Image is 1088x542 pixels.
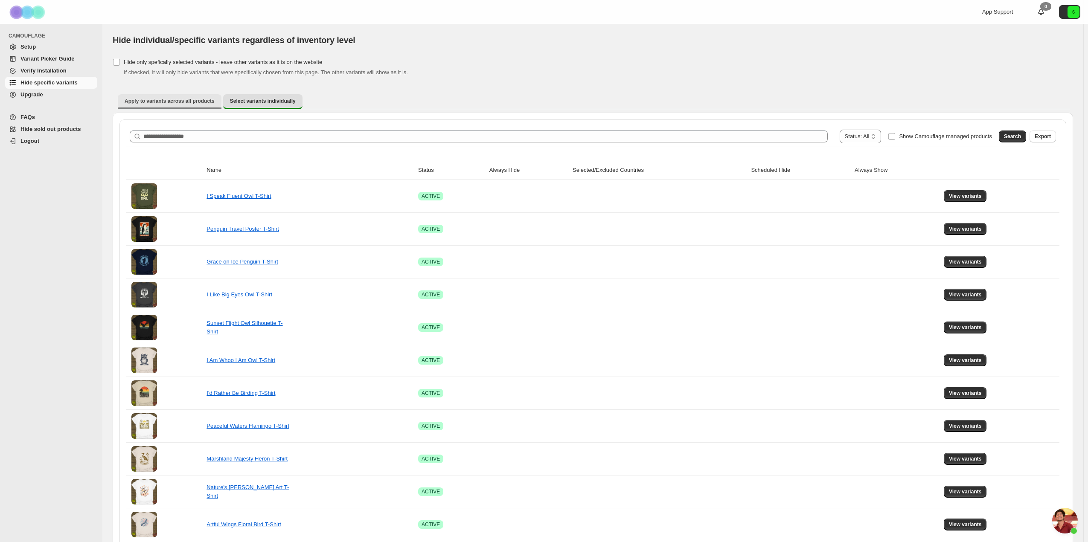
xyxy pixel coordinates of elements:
img: I Am Whoo I Am Owl T-Shirt [131,348,157,373]
span: Hide sold out products [20,126,81,132]
span: Variant Picker Guide [20,55,74,62]
span: Export [1035,133,1051,140]
span: View variants [949,521,982,528]
span: ACTIVE [422,423,440,429]
button: View variants [944,420,987,432]
th: Scheduled Hide [748,161,852,180]
a: Hide sold out products [5,123,97,135]
th: Always Show [852,161,941,180]
button: View variants [944,190,987,202]
text: 6 [1072,9,1075,14]
span: View variants [949,390,982,397]
span: View variants [949,193,982,200]
button: View variants [944,322,987,333]
span: ACTIVE [422,258,440,265]
span: If checked, it will only hide variants that were specifically chosen from this page. The other va... [124,69,408,75]
span: ACTIVE [422,455,440,462]
span: View variants [949,258,982,265]
img: Marshland Majesty Heron T-Shirt [131,446,157,472]
button: Avatar with initials 6 [1059,5,1080,19]
a: Penguin Travel Poster T-Shirt [207,226,279,232]
span: View variants [949,357,982,364]
span: App Support [982,9,1013,15]
th: Status [416,161,487,180]
img: Sunset Flight Owl Silhouette T-Shirt [131,315,157,340]
span: Hide individual/specific variants regardless of inventory level [113,35,355,45]
span: View variants [949,324,982,331]
span: Avatar with initials 6 [1068,6,1079,18]
span: ACTIVE [422,390,440,397]
a: Nature's [PERSON_NAME] Art T-Shirt [207,484,289,499]
button: Apply to variants across all products [118,94,221,108]
th: Name [204,161,416,180]
a: I Speak Fluent Owl T-Shirt [207,193,271,199]
img: Camouflage [7,0,49,24]
span: Apply to variants across all products [125,98,215,104]
a: I Am Whoo I Am Owl T-Shirt [207,357,275,363]
a: Grace on Ice Penguin T-Shirt [207,258,278,265]
button: View variants [944,387,987,399]
span: View variants [949,488,982,495]
button: View variants [944,519,987,530]
span: Verify Installation [20,67,67,74]
img: Peaceful Waters Flamingo T-Shirt [131,413,157,439]
button: View variants [944,223,987,235]
span: ACTIVE [422,226,440,232]
span: FAQs [20,114,35,120]
span: Hide only spefically selected variants - leave other variants as it is on the website [124,59,322,65]
a: I'd Rather Be Birding T-Shirt [207,390,275,396]
button: Export [1030,130,1056,142]
img: Penguin Travel Poster T-Shirt [131,216,157,242]
a: FAQs [5,111,97,123]
span: Hide specific variants [20,79,78,86]
span: View variants [949,291,982,298]
span: ACTIVE [422,357,440,364]
button: Select variants individually [223,94,303,109]
img: Nature's Melody Bird Art T-Shirt [131,479,157,504]
span: Show Camouflage managed products [899,133,992,139]
span: ACTIVE [422,324,440,331]
a: Upgrade [5,89,97,101]
span: Search [1004,133,1021,140]
img: I Speak Fluent Owl T-Shirt [131,183,157,209]
th: Selected/Excluded Countries [570,161,748,180]
span: View variants [949,423,982,429]
button: View variants [944,354,987,366]
button: View variants [944,453,987,465]
a: Logout [5,135,97,147]
a: Sunset Flight Owl Silhouette T-Shirt [207,320,282,335]
a: Peaceful Waters Flamingo T-Shirt [207,423,289,429]
a: I Like Big Eyes Owl T-Shirt [207,291,272,298]
a: 0 [1037,8,1045,16]
span: View variants [949,226,982,232]
span: CAMOUFLAGE [9,32,98,39]
div: 0 [1040,2,1051,11]
span: ACTIVE [422,291,440,298]
span: ACTIVE [422,193,440,200]
span: Logout [20,138,39,144]
a: Hide specific variants [5,77,97,89]
button: View variants [944,256,987,268]
span: Select variants individually [230,98,296,104]
button: View variants [944,486,987,498]
a: Setup [5,41,97,53]
button: Search [999,130,1026,142]
a: Open chat [1052,508,1078,533]
button: View variants [944,289,987,301]
img: Artful Wings Floral Bird T-Shirt [131,512,157,537]
span: Setup [20,43,36,50]
th: Always Hide [487,161,570,180]
a: Artful Wings Floral Bird T-Shirt [207,521,281,528]
img: I'd Rather Be Birding T-Shirt [131,380,157,406]
span: ACTIVE [422,488,440,495]
img: I Like Big Eyes Owl T-Shirt [131,282,157,307]
a: Variant Picker Guide [5,53,97,65]
span: ACTIVE [422,521,440,528]
a: Verify Installation [5,65,97,77]
img: Grace on Ice Penguin T-Shirt [131,249,157,275]
span: Upgrade [20,91,43,98]
span: View variants [949,455,982,462]
a: Marshland Majesty Heron T-Shirt [207,455,288,462]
